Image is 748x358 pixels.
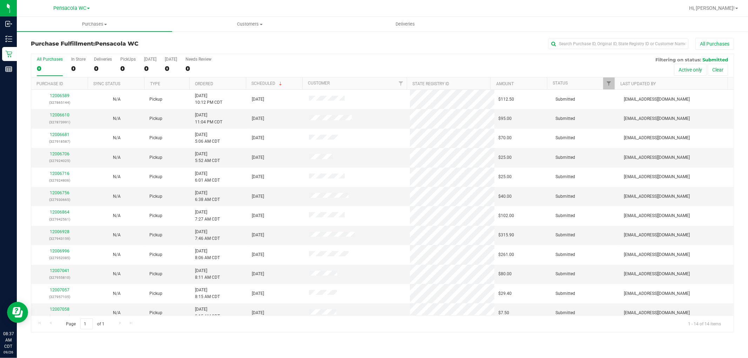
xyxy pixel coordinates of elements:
span: Pickup [149,96,162,103]
span: [DATE] [252,96,264,103]
span: Not Applicable [113,135,121,140]
span: Pickup [149,290,162,297]
a: 12006864 [50,210,69,215]
span: Not Applicable [113,291,121,296]
inline-svg: Reports [5,66,12,73]
input: 1 [80,318,93,329]
span: [DATE] 5:52 AM CDT [195,151,220,164]
p: 08:37 AM CDT [3,331,14,350]
p: (327918587) [35,138,84,145]
a: Filter [603,77,615,89]
a: 12006610 [50,113,69,117]
p: (327873991) [35,119,84,126]
span: Submitted [555,96,575,103]
button: N/A [113,135,121,141]
div: 0 [120,65,136,73]
a: 12007041 [50,268,69,273]
button: N/A [113,193,121,200]
button: N/A [113,271,121,277]
span: [DATE] [252,290,264,297]
span: [DATE] 7:27 AM CDT [195,209,220,222]
span: [DATE] [252,212,264,219]
p: 09/26 [3,350,14,355]
span: $95.00 [499,115,512,122]
span: Deliveries [386,21,424,27]
button: N/A [113,115,121,122]
span: Not Applicable [113,271,121,276]
a: Purchase ID [36,81,63,86]
span: [DATE] 7:46 AM CDT [195,229,220,242]
span: Submitted [555,115,575,122]
a: Filter [395,77,407,89]
div: [DATE] [165,57,177,62]
span: Not Applicable [113,155,121,160]
span: $261.00 [499,251,514,258]
div: 0 [186,65,211,73]
span: Not Applicable [113,194,121,199]
button: N/A [113,154,121,161]
input: Search Purchase ID, Original ID, State Registry ID or Customer Name... [548,39,688,49]
a: 12007057 [50,288,69,292]
button: N/A [113,96,121,103]
span: Not Applicable [113,213,121,218]
a: Customers [172,17,328,32]
p: (327943159) [35,235,84,242]
span: Submitted [555,290,575,297]
span: Not Applicable [113,232,121,237]
p: (327865144) [35,99,84,106]
span: [DATE] [252,310,264,316]
a: 12006928 [50,229,69,234]
div: 0 [165,65,177,73]
span: Not Applicable [113,97,121,102]
div: 0 [144,65,156,73]
span: Not Applicable [113,116,121,121]
a: 12006706 [50,151,69,156]
span: [DATE] 8:06 AM CDT [195,248,220,261]
a: 12006681 [50,132,69,137]
span: Pickup [149,271,162,277]
span: Hi, [PERSON_NAME]! [689,5,735,11]
span: $315.90 [499,232,514,238]
span: [DATE] [252,174,264,180]
span: [EMAIL_ADDRESS][DOMAIN_NAME] [624,271,690,277]
p: (327924806) [35,177,84,184]
span: Pickup [149,232,162,238]
span: Submitted [555,135,575,141]
a: Deliveries [328,17,483,32]
span: [DATE] 5:06 AM CDT [195,131,220,145]
span: [DATE] 11:04 PM CDT [195,112,222,125]
button: Clear [708,64,728,76]
span: Submitted [555,271,575,277]
span: Pickup [149,212,162,219]
inline-svg: Inbound [5,20,12,27]
span: [DATE] [252,154,264,161]
span: $80.00 [499,271,512,277]
span: Purchases [17,21,172,27]
a: Sync Status [94,81,121,86]
span: $25.00 [499,174,512,180]
a: Type [150,81,160,86]
p: (327924025) [35,157,84,164]
button: All Purchases [695,38,734,50]
span: [EMAIL_ADDRESS][DOMAIN_NAME] [624,154,690,161]
span: [EMAIL_ADDRESS][DOMAIN_NAME] [624,310,690,316]
a: Ordered [195,81,213,86]
a: Last Updated By [620,81,656,86]
div: 0 [94,65,112,73]
span: [DATE] 8:15 AM CDT [195,287,220,300]
span: $25.00 [499,154,512,161]
span: 1 - 14 of 14 items [682,318,727,329]
span: [EMAIL_ADDRESS][DOMAIN_NAME] [624,251,690,258]
span: [DATE] [252,115,264,122]
span: [DATE] 6:38 AM CDT [195,190,220,203]
iframe: Resource center [7,302,28,323]
h3: Purchase Fulfillment: [31,41,265,47]
span: [EMAIL_ADDRESS][DOMAIN_NAME] [624,212,690,219]
button: N/A [113,232,121,238]
button: N/A [113,251,121,258]
div: In Store [71,57,86,62]
a: 12006716 [50,171,69,176]
a: Customer [308,81,330,86]
p: (327955810) [35,274,84,281]
span: [DATE] [252,135,264,141]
